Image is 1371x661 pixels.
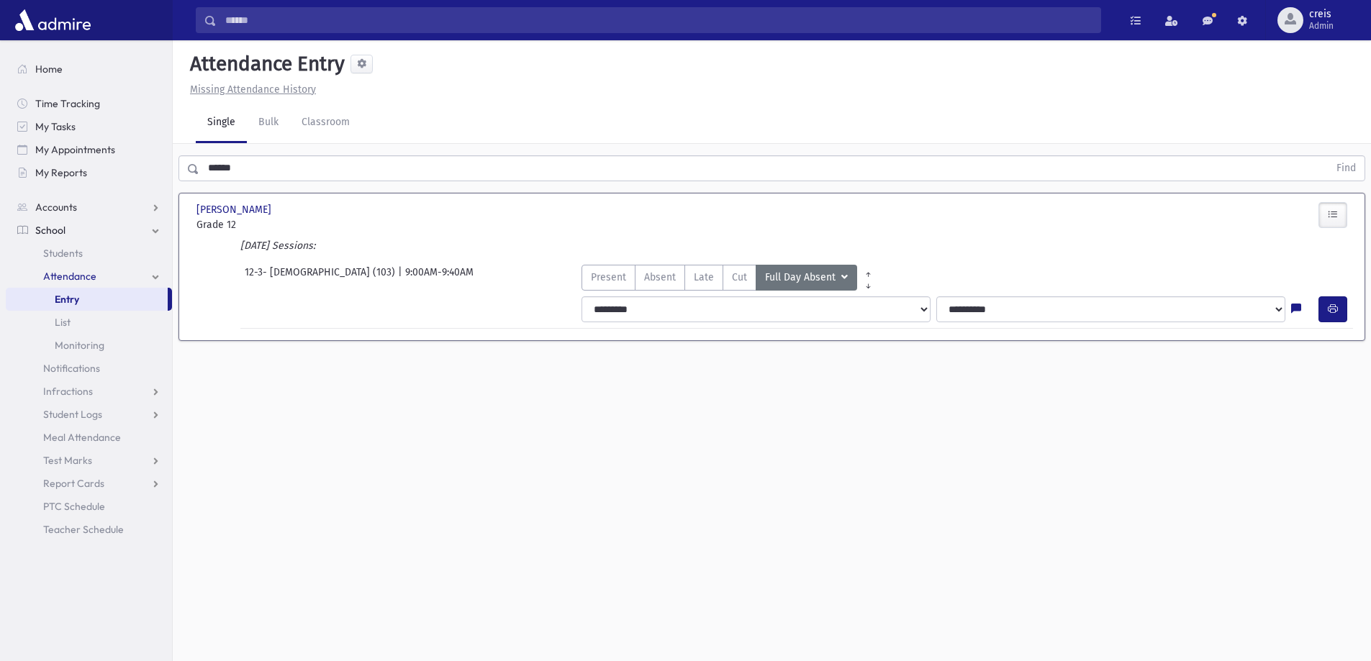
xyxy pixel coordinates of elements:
[240,240,315,252] i: [DATE] Sessions:
[756,265,857,291] button: Full Day Absent
[6,161,172,184] a: My Reports
[184,83,316,96] a: Missing Attendance History
[6,242,172,265] a: Students
[35,143,115,156] span: My Appointments
[43,362,100,375] span: Notifications
[6,380,172,403] a: Infractions
[6,115,172,138] a: My Tasks
[6,495,172,518] a: PTC Schedule
[55,293,79,306] span: Entry
[6,196,172,219] a: Accounts
[6,265,172,288] a: Attendance
[43,523,124,536] span: Teacher Schedule
[35,224,65,237] span: School
[35,97,100,110] span: Time Tracking
[43,385,93,398] span: Infractions
[290,103,361,143] a: Classroom
[43,454,92,467] span: Test Marks
[644,270,676,285] span: Absent
[43,270,96,283] span: Attendance
[35,120,76,133] span: My Tasks
[6,426,172,449] a: Meal Attendance
[6,334,172,357] a: Monitoring
[6,138,172,161] a: My Appointments
[6,219,172,242] a: School
[6,288,168,311] a: Entry
[35,201,77,214] span: Accounts
[6,472,172,495] a: Report Cards
[43,247,83,260] span: Students
[247,103,290,143] a: Bulk
[765,270,838,286] span: Full Day Absent
[43,408,102,421] span: Student Logs
[245,265,398,291] span: 12-3- [DEMOGRAPHIC_DATA] (103)
[55,316,71,329] span: List
[1309,9,1334,20] span: creis
[398,265,405,291] span: |
[732,270,747,285] span: Cut
[582,265,879,291] div: AttTypes
[405,265,474,291] span: 9:00AM-9:40AM
[694,270,714,285] span: Late
[55,339,104,352] span: Monitoring
[217,7,1100,33] input: Search
[184,52,345,76] h5: Attendance Entry
[43,431,121,444] span: Meal Attendance
[6,92,172,115] a: Time Tracking
[591,270,626,285] span: Present
[1309,20,1334,32] span: Admin
[6,58,172,81] a: Home
[12,6,94,35] img: AdmirePro
[190,83,316,96] u: Missing Attendance History
[43,477,104,490] span: Report Cards
[196,202,274,217] span: [PERSON_NAME]
[35,63,63,76] span: Home
[196,103,247,143] a: Single
[6,403,172,426] a: Student Logs
[196,217,376,232] span: Grade 12
[6,357,172,380] a: Notifications
[43,500,105,513] span: PTC Schedule
[6,518,172,541] a: Teacher Schedule
[6,449,172,472] a: Test Marks
[35,166,87,179] span: My Reports
[6,311,172,334] a: List
[1328,156,1365,181] button: Find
